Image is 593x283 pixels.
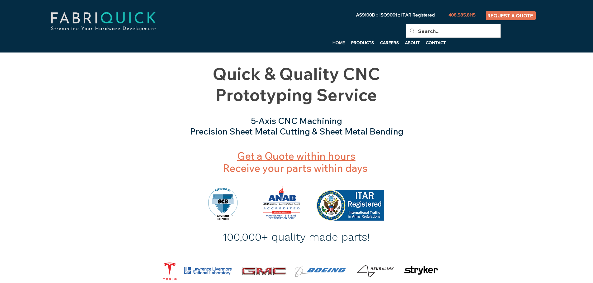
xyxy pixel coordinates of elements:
[402,38,423,47] a: ABOUT
[293,264,347,279] img: 58ee8d113545163ec1942cd3.png
[28,5,179,38] img: fabriquick-logo-colors-adjusted.png
[449,12,476,17] span: 408.585.8115
[486,11,536,20] a: REQUEST A QUOTE
[190,115,403,137] span: 5-Axis CNC Machining Precision Sheet Metal Cutting & Sheet Metal Bending
[348,38,377,47] a: PRODUCTS
[487,13,533,19] span: REQUEST A QUOTE
[377,38,402,47] a: CAREERS
[418,24,487,38] input: Search...
[329,38,348,47] a: HOME
[213,63,380,105] span: Quick & Quality CNC Prototyping Service
[261,185,303,221] img: ANAB-MS-CB-3C.png
[237,150,355,162] a: Get a Quote within hours
[357,265,394,277] img: Neuralink_Logo.png
[223,150,368,174] span: Receive your parts within days
[423,38,449,47] a: CONTACT
[232,38,449,47] nav: Site
[238,264,289,278] img: gmc-logo.png
[356,12,435,17] span: AS9100D :: ISO9001 :: ITAR Registered
[184,267,232,276] img: LLNL-logo.png
[223,231,370,244] span: 100,000+ quality made parts!
[208,188,238,221] img: AS9100D and ISO 9001 Mark.png
[317,190,384,221] img: ITAR Registered.png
